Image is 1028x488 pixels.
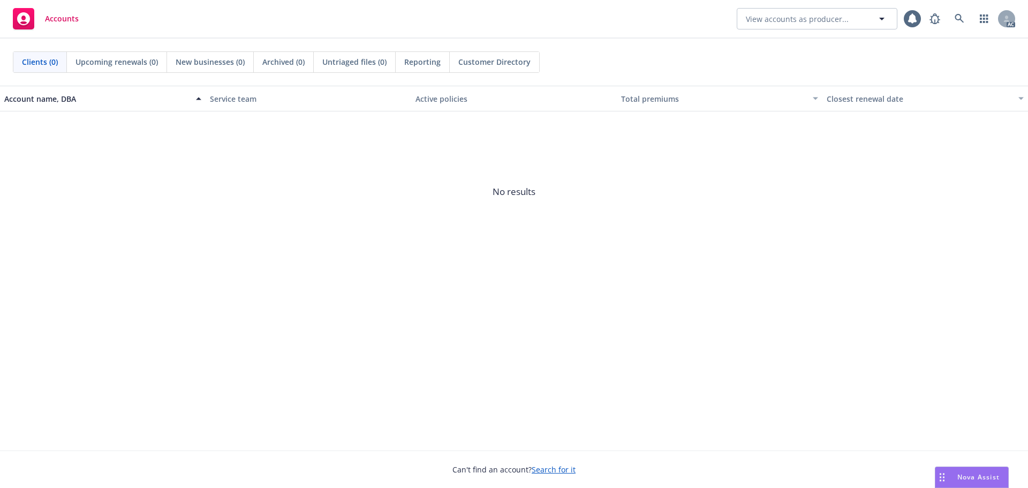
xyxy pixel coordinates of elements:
a: Search [949,8,970,29]
span: Upcoming renewals (0) [75,56,158,67]
button: Closest renewal date [822,86,1028,111]
a: Report a Bug [924,8,946,29]
span: Untriaged files (0) [322,56,387,67]
div: Total premiums [621,93,806,104]
div: Active policies [415,93,613,104]
span: New businesses (0) [176,56,245,67]
div: Closest renewal date [827,93,1012,104]
button: Active policies [411,86,617,111]
span: View accounts as producer... [746,13,849,25]
button: Nova Assist [935,467,1009,488]
span: Nova Assist [957,472,1000,482]
div: Service team [210,93,407,104]
a: Search for it [532,464,576,475]
span: Archived (0) [262,56,305,67]
button: Total premiums [617,86,822,111]
span: Customer Directory [458,56,531,67]
span: Reporting [404,56,441,67]
span: Clients (0) [22,56,58,67]
span: Can't find an account? [452,464,576,475]
div: Account name, DBA [4,93,190,104]
button: Service team [206,86,411,111]
button: View accounts as producer... [737,8,897,29]
a: Accounts [9,4,83,34]
a: Switch app [973,8,995,29]
span: Accounts [45,14,79,23]
div: Drag to move [935,467,949,487]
